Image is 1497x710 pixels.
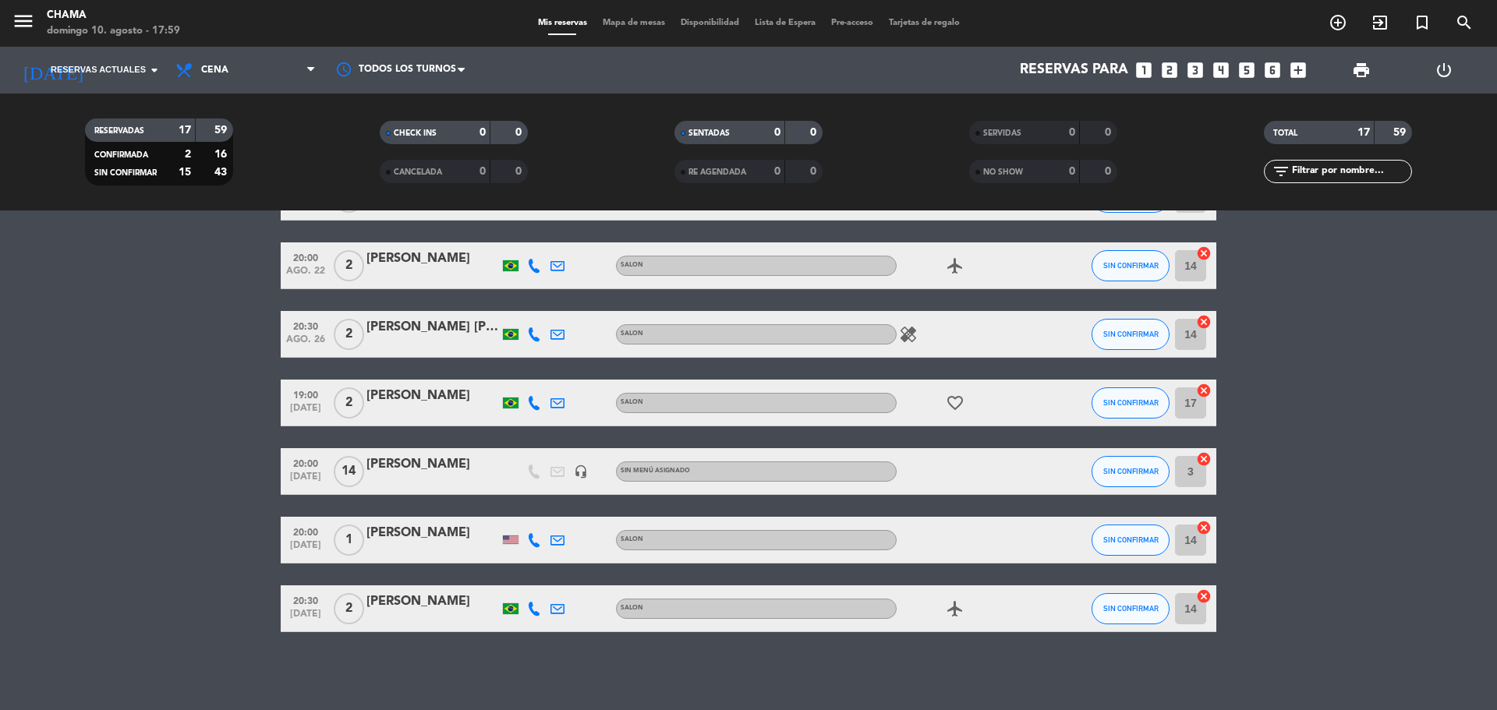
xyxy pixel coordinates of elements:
button: SIN CONFIRMAR [1092,319,1170,350]
strong: 2 [185,149,191,160]
span: SIN CONFIRMAR [94,169,157,177]
strong: 0 [480,127,486,138]
span: ago. 22 [286,266,325,284]
span: Lista de Espera [747,19,823,27]
button: SIN CONFIRMAR [1092,593,1170,624]
span: 14 [334,456,364,487]
div: LOG OUT [1403,47,1485,94]
span: SERVIDAS [983,129,1021,137]
input: Filtrar por nombre... [1290,163,1411,180]
div: domingo 10. agosto - 17:59 [47,23,180,39]
i: looks_6 [1262,60,1283,80]
strong: 0 [1105,127,1114,138]
button: SIN CONFIRMAR [1092,456,1170,487]
div: [PERSON_NAME] [366,523,499,543]
span: NO SHOW [983,168,1023,176]
span: RE AGENDADA [688,168,746,176]
span: [DATE] [286,540,325,558]
span: SIN CONFIRMAR [1103,330,1159,338]
strong: 0 [774,127,780,138]
span: Tarjetas de regalo [881,19,968,27]
span: TOTAL [1273,129,1297,137]
span: [DATE] [286,609,325,627]
span: CONFIRMADA [94,151,148,159]
div: [PERSON_NAME] [PERSON_NAME] [366,317,499,337]
strong: 15 [179,167,191,178]
span: 20:00 [286,248,325,266]
span: SIN CONFIRMAR [1103,604,1159,613]
span: Reservas actuales [51,63,146,77]
i: healing [899,325,918,344]
span: SALON [621,262,643,268]
span: 2 [334,319,364,350]
button: SIN CONFIRMAR [1092,387,1170,419]
i: airplanemode_active [946,256,964,275]
div: [PERSON_NAME] [366,454,499,475]
span: SIN CONFIRMAR [1103,467,1159,475]
i: arrow_drop_down [145,61,164,79]
span: SALON [621,536,643,542]
span: SALON [621,605,643,611]
strong: 0 [1105,166,1114,177]
span: 2 [334,250,364,281]
strong: 0 [810,166,819,177]
i: exit_to_app [1371,13,1389,32]
span: RESERVADAS [94,127,144,135]
strong: 59 [214,125,230,136]
i: menu [12,9,35,33]
i: add_circle_outline [1329,13,1347,32]
strong: 0 [810,127,819,138]
strong: 17 [179,125,191,136]
strong: 17 [1357,127,1370,138]
div: [PERSON_NAME] [366,386,499,406]
i: looks_3 [1185,60,1205,80]
span: SALON [621,330,643,337]
strong: 0 [774,166,780,177]
span: Mapa de mesas [595,19,673,27]
strong: 0 [1069,127,1075,138]
button: menu [12,9,35,38]
span: ago. 26 [286,334,325,352]
span: [DATE] [286,403,325,421]
strong: 0 [515,166,525,177]
span: SIN CONFIRMAR [1103,398,1159,407]
span: 2 [334,387,364,419]
span: Mis reservas [530,19,595,27]
strong: 0 [1069,166,1075,177]
span: 20:00 [286,522,325,540]
span: Cena [201,65,228,76]
div: CHAMA [47,8,180,23]
i: cancel [1196,314,1212,330]
i: looks_two [1159,60,1180,80]
span: CHECK INS [394,129,437,137]
span: 20:30 [286,591,325,609]
span: 1 [334,525,364,556]
span: SIN CONFIRMAR [1103,261,1159,270]
i: power_settings_new [1435,61,1453,79]
i: cancel [1196,520,1212,535]
i: looks_4 [1211,60,1231,80]
span: CANCELADA [394,168,442,176]
i: add_box [1288,60,1308,80]
strong: 0 [515,127,525,138]
span: Sin menú asignado [621,468,690,474]
strong: 0 [480,166,486,177]
span: print [1352,61,1371,79]
span: 19:00 [286,385,325,403]
i: favorite_border [946,394,964,412]
i: search [1455,13,1474,32]
i: cancel [1196,451,1212,467]
strong: 59 [1393,127,1409,138]
span: SALON [621,399,643,405]
i: looks_one [1134,60,1154,80]
i: filter_list [1272,162,1290,181]
i: cancel [1196,245,1212,261]
i: cancel [1196,588,1212,604]
div: [PERSON_NAME] [366,592,499,612]
span: 2 [334,593,364,624]
button: SIN CONFIRMAR [1092,250,1170,281]
span: 20:00 [286,454,325,472]
button: SIN CONFIRMAR [1092,525,1170,556]
i: looks_5 [1237,60,1257,80]
span: SIN CONFIRMAR [1103,535,1159,544]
